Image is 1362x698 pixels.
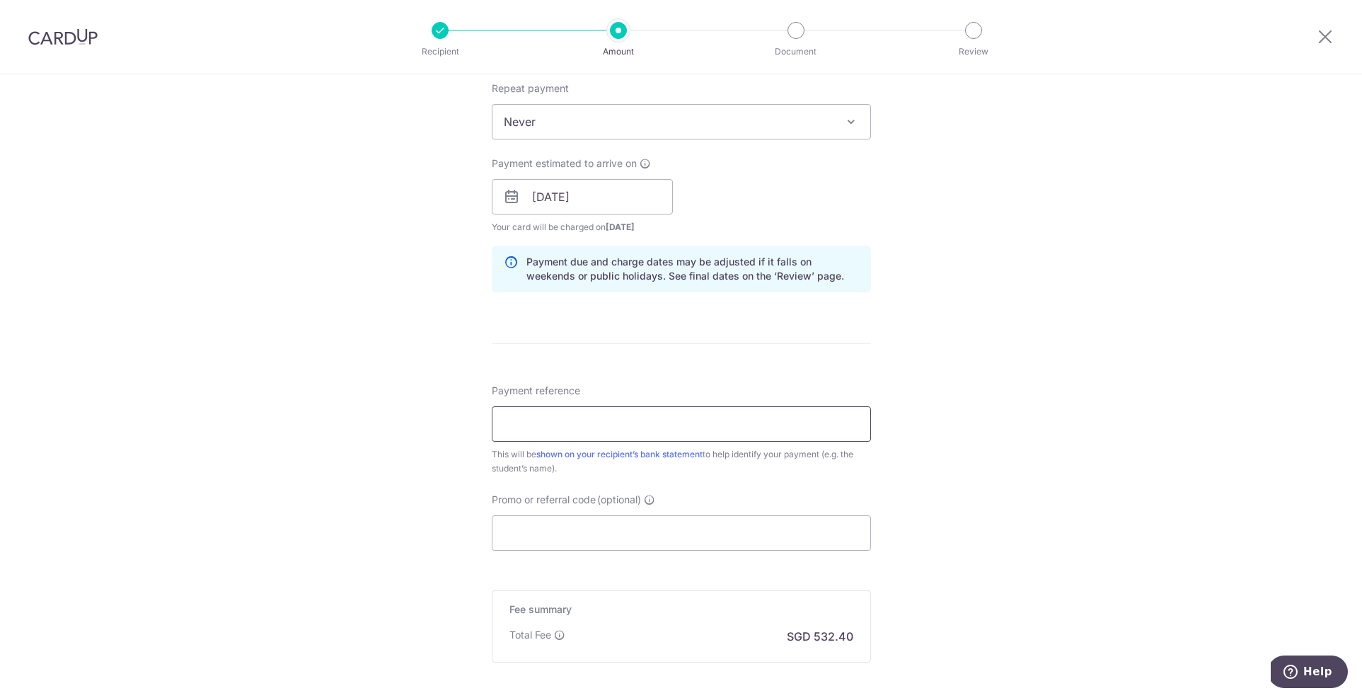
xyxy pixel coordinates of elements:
p: Recipient [388,45,492,59]
input: DD / MM / YYYY [492,179,673,214]
span: Never [492,104,871,139]
span: Promo or referral code [492,493,596,507]
p: Review [921,45,1026,59]
span: [DATE] [606,222,635,232]
p: Amount [566,45,671,59]
p: Total Fee [509,628,551,642]
a: shown on your recipient’s bank statement [536,449,703,459]
h5: Fee summary [509,602,853,617]
label: Repeat payment [492,81,569,96]
p: Document [744,45,848,59]
iframe: Opens a widget where you can find more information [1271,656,1348,691]
span: Never [492,105,870,139]
span: Payment estimated to arrive on [492,156,637,171]
span: Payment reference [492,384,580,398]
p: SGD 532.40 [787,628,853,645]
p: Payment due and charge dates may be adjusted if it falls on weekends or public holidays. See fina... [526,255,859,283]
img: CardUp [28,28,98,45]
div: This will be to help identify your payment (e.g. the student’s name). [492,447,871,476]
span: Your card will be charged on [492,220,673,234]
span: (optional) [597,493,641,507]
